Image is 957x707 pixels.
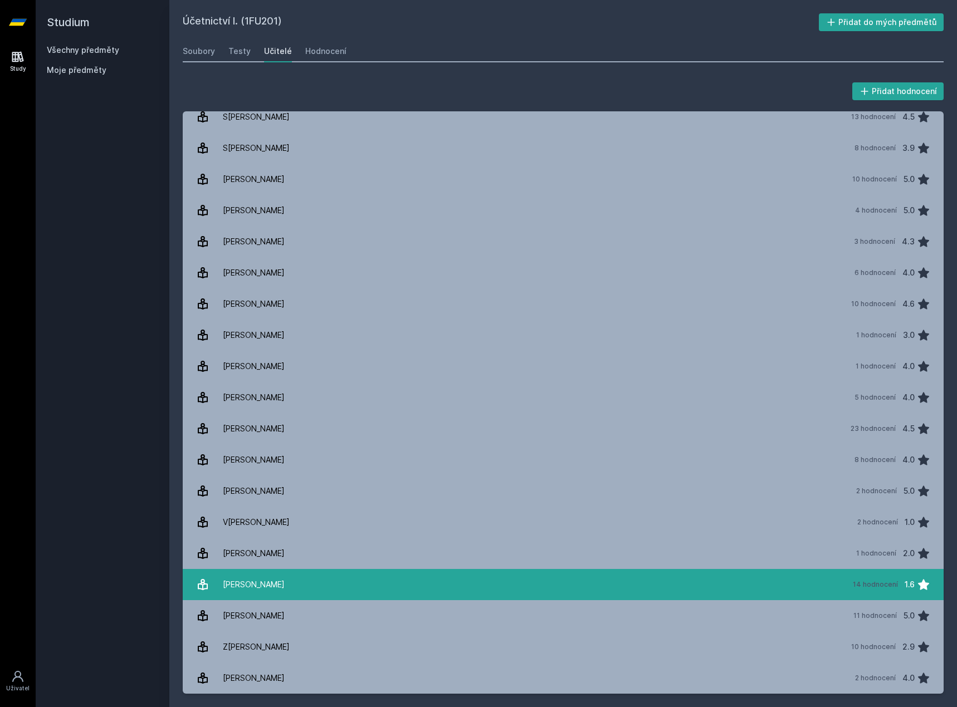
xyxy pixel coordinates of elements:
div: Study [10,65,26,73]
div: 5.0 [904,480,915,502]
div: Učitelé [264,46,292,57]
div: Soubory [183,46,215,57]
div: [PERSON_NAME] [223,386,285,409]
div: 4.3 [902,230,915,253]
a: [PERSON_NAME] 10 hodnocení 4.6 [183,288,944,320]
div: 1 hodnocení [856,362,896,371]
a: S[PERSON_NAME] 13 hodnocení 4.5 [183,101,944,132]
div: 2 hodnocení [855,674,896,683]
div: 14 hodnocení [853,580,898,589]
div: 4.5 [902,418,915,440]
div: 2 hodnocení [857,518,898,527]
div: Hodnocení [305,46,346,57]
a: V[PERSON_NAME] 2 hodnocení 1.0 [183,507,944,538]
div: [PERSON_NAME] [223,573,285,596]
div: 5 hodnocení [855,393,896,402]
div: 2 hodnocení [856,487,897,495]
a: S[PERSON_NAME] 8 hodnocení 3.9 [183,132,944,164]
a: [PERSON_NAME] 1 hodnocení 2.0 [183,538,944,569]
div: [PERSON_NAME] [223,199,285,222]
div: [PERSON_NAME] [223,324,285,346]
div: 10 hodnocení [851,642,896,651]
div: 2.0 [903,542,915,564]
div: 11 hodnocení [853,611,897,620]
div: 23 hodnocení [851,424,896,433]
div: [PERSON_NAME] [223,293,285,315]
div: 1.0 [905,511,915,533]
button: Přidat hodnocení [852,82,944,100]
a: [PERSON_NAME] 11 hodnocení 5.0 [183,600,944,631]
a: Study [2,45,33,78]
a: [PERSON_NAME] 2 hodnocení 5.0 [183,475,944,507]
a: Testy [228,40,251,62]
div: [PERSON_NAME] [223,168,285,190]
div: 4.0 [902,449,915,471]
a: Učitelé [264,40,292,62]
a: [PERSON_NAME] 10 hodnocení 5.0 [183,164,944,195]
div: [PERSON_NAME] [223,262,285,284]
a: [PERSON_NAME] 14 hodnocení 1.6 [183,569,944,600]
div: S[PERSON_NAME] [223,137,290,159]
a: Soubory [183,40,215,62]
a: [PERSON_NAME] 3 hodnocení 4.3 [183,226,944,257]
div: 10 hodnocení [852,175,897,184]
a: Z[PERSON_NAME] 10 hodnocení 2.9 [183,631,944,662]
div: 1.6 [905,573,915,596]
div: 4.6 [902,293,915,315]
h2: Účetnictví I. (1FU201) [183,13,819,31]
span: Moje předměty [47,65,106,76]
div: 5.0 [904,199,915,222]
div: 5.0 [904,168,915,190]
div: 5.0 [904,605,915,627]
div: 4.5 [902,106,915,128]
div: [PERSON_NAME] [223,449,285,471]
div: Uživatel [6,684,30,693]
div: S[PERSON_NAME] [223,106,290,128]
div: 8 hodnocení [855,455,896,464]
a: [PERSON_NAME] 1 hodnocení 3.0 [183,320,944,351]
div: 3 hodnocení [854,237,895,246]
div: V[PERSON_NAME] [223,511,290,533]
div: 13 hodnocení [851,112,896,121]
a: [PERSON_NAME] 1 hodnocení 4.0 [183,351,944,382]
div: [PERSON_NAME] [223,605,285,627]
div: 2.9 [902,636,915,658]
div: [PERSON_NAME] [223,542,285,564]
a: Všechny předměty [47,45,119,55]
div: 3.0 [903,324,915,346]
div: 6 hodnocení [855,268,896,277]
div: [PERSON_NAME] [223,480,285,502]
div: 10 hodnocení [851,300,896,308]
a: [PERSON_NAME] 8 hodnocení 4.0 [183,444,944,475]
button: Přidat do mých předmětů [819,13,944,31]
div: 4.0 [902,667,915,689]
a: [PERSON_NAME] 6 hodnocení 4.0 [183,257,944,288]
a: [PERSON_NAME] 4 hodnocení 5.0 [183,195,944,226]
a: Hodnocení [305,40,346,62]
div: 4.0 [902,386,915,409]
div: Z[PERSON_NAME] [223,636,290,658]
div: [PERSON_NAME] [223,230,285,253]
div: [PERSON_NAME] [223,418,285,440]
div: 3.9 [902,137,915,159]
div: 4.0 [902,262,915,284]
a: [PERSON_NAME] 5 hodnocení 4.0 [183,382,944,413]
div: 4.0 [902,355,915,377]
div: 1 hodnocení [856,549,896,558]
div: [PERSON_NAME] [223,667,285,689]
div: Testy [228,46,251,57]
div: 8 hodnocení [855,144,896,153]
div: 4 hodnocení [855,206,897,215]
div: [PERSON_NAME] [223,355,285,377]
div: 1 hodnocení [856,331,896,340]
a: Uživatel [2,664,33,698]
a: [PERSON_NAME] 2 hodnocení 4.0 [183,662,944,694]
a: [PERSON_NAME] 23 hodnocení 4.5 [183,413,944,444]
